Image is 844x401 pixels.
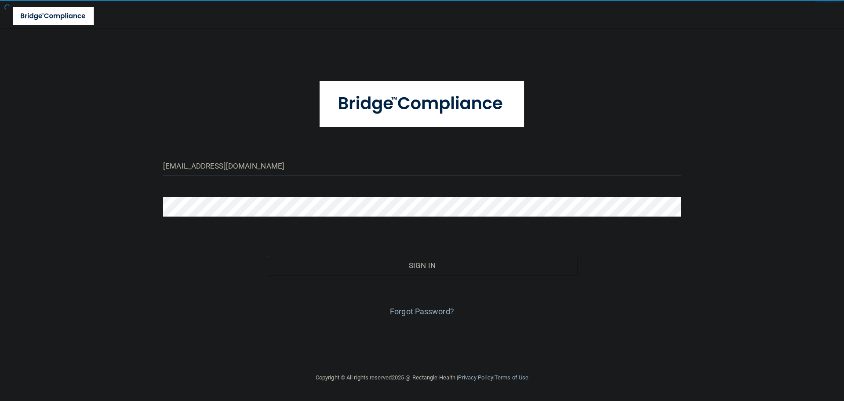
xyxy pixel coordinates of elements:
a: Terms of Use [495,374,528,381]
div: Copyright © All rights reserved 2025 @ Rectangle Health | | [262,364,582,392]
img: bridge_compliance_login_screen.278c3ca4.svg [320,81,524,127]
input: Email [163,156,681,176]
img: bridge_compliance_login_screen.278c3ca4.svg [13,7,94,25]
a: Forgot Password? [390,307,454,316]
button: Sign In [267,256,578,275]
a: Privacy Policy [458,374,493,381]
